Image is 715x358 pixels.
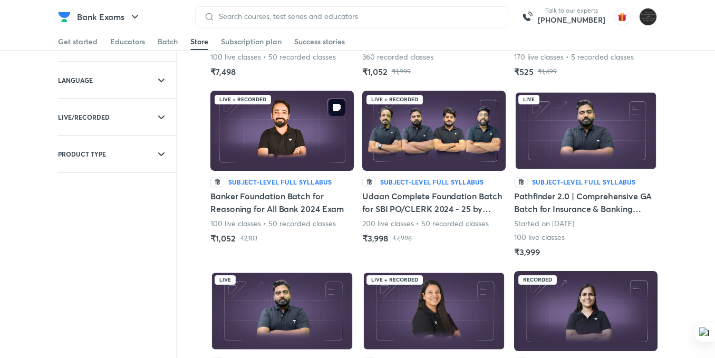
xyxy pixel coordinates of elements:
div: Live [215,275,236,285]
h5: Pathfinder 2.0 | Comprehensive GA Batch for Insurance & Banking Exams [514,190,658,215]
h5: ₹1,052 [210,232,236,245]
a: Store [190,33,208,50]
a: [PHONE_NUMBER] [538,15,605,25]
img: Company Logo [58,11,71,23]
div: Educators [110,36,145,47]
img: Batch Thumbnail [210,91,354,171]
h5: ₹1,052 [362,65,388,78]
img: Batch Thumbnail [362,91,506,171]
p: 360 recorded classes [362,52,434,62]
p: 100 live classes [514,232,565,243]
a: Get started [58,33,98,50]
div: Live + Recorded [215,95,271,104]
div: Recorded [518,275,557,285]
div: Batch [158,36,178,47]
img: anup Kapoor [639,8,657,26]
div: Live [518,95,539,104]
p: 100 live classes • 50 recorded classes [210,52,336,62]
p: हि [514,177,528,187]
h6: LANGUAGE [58,75,93,85]
p: Started on [DATE] [514,218,574,229]
p: 200 live classes • 50 recorded classes [362,218,489,229]
h6: Subject-level full syllabus [380,177,484,187]
h5: ₹3,998 [362,232,388,245]
div: Success stories [294,36,345,47]
p: हि [362,177,376,187]
p: ₹2,103 [240,234,257,243]
a: Subscription plan [221,33,282,50]
div: Store [190,36,208,47]
p: 170 live classes • 5 recorded classes [514,52,634,62]
h6: Subject-level full syllabus [532,177,635,187]
h6: PRODUCT TYPE [58,149,106,159]
p: Talk to our experts [538,6,605,15]
a: Batch [158,33,178,50]
p: ₹1,999 [392,67,411,76]
img: Batch Thumbnail [362,271,506,351]
div: Live + Recorded [366,275,423,285]
h5: ₹3,999 [514,246,540,258]
input: Search courses, test series and educators [215,12,499,21]
h5: Banker Foundation Batch for Reasoning for All Bank 2024 Exam [210,190,354,215]
img: Batch Thumbnail [210,271,354,351]
div: Get started [58,36,98,47]
img: Batch Thumbnail [514,271,658,351]
img: avatar [614,8,631,25]
img: call-us [517,6,538,27]
a: Educators [110,33,145,50]
h5: ₹7,498 [210,65,236,78]
p: हि [210,177,224,187]
p: ₹7,996 [392,234,412,243]
p: 100 live classes • 50 recorded classes [210,218,336,229]
button: Bank Exams [71,6,148,27]
p: ₹1,499 [538,67,557,76]
div: Subscription plan [221,36,282,47]
img: Batch Thumbnail [514,91,658,171]
div: Live + Recorded [366,95,423,104]
h5: Udaan Complete Foundation Batch for SBI PO/CLERK 2024 - 25 by Team AVP [362,190,506,215]
h5: ₹525 [514,65,534,78]
h6: Subject-level full syllabus [228,177,332,187]
h6: LIVE/RECORDED [58,112,110,122]
a: Success stories [294,33,345,50]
